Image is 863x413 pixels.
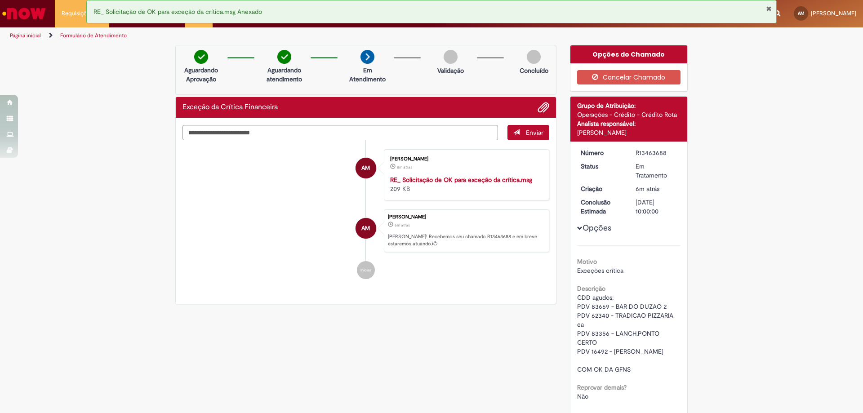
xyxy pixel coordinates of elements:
[636,185,659,193] time: 29/08/2025 17:04:21
[636,184,677,193] div: 29/08/2025 17:04:21
[360,50,374,64] img: arrow-next.png
[395,222,410,228] time: 29/08/2025 17:04:21
[636,148,677,157] div: R13463688
[798,10,805,16] span: AM
[182,103,278,111] h2: Exceção da Crítica Financeira Histórico de tíquete
[7,27,569,44] ul: Trilhas de página
[390,156,540,162] div: [PERSON_NAME]
[62,9,93,18] span: Requisições
[390,176,532,184] a: RE_ Solicitação de OK para exceção da crítica.msg
[262,66,306,84] p: Aguardando atendimento
[60,32,127,39] a: Formulário de Atendimento
[538,102,549,113] button: Adicionar anexos
[577,392,588,400] span: Não
[577,128,681,137] div: [PERSON_NAME]
[93,8,262,16] span: RE_ Solicitação de OK para exceção da crítica.msg Anexado
[361,218,370,239] span: AM
[577,110,681,119] div: Operações - Crédito - Crédito Rota
[574,148,629,157] dt: Número
[390,175,540,193] div: 209 KB
[577,119,681,128] div: Analista responsável:
[636,198,677,216] div: [DATE] 10:00:00
[388,233,544,247] p: [PERSON_NAME]! Recebemos seu chamado R13463688 e em breve estaremos atuando.
[179,66,223,84] p: Aguardando Aprovação
[397,164,412,170] time: 29/08/2025 17:02:07
[811,9,856,17] span: [PERSON_NAME]
[395,222,410,228] span: 6m atrás
[346,66,389,84] p: Em Atendimento
[577,266,623,275] span: Exceções crítica
[577,293,675,373] span: CDD agudos: PDV 83669 - BAR DO DUZAO 2 PDV 62340 - TRADICAO PIZZARIA ea PDV 83356 - LANCH.PONTO C...
[574,162,629,171] dt: Status
[574,184,629,193] dt: Criação
[1,4,47,22] img: ServiceNow
[10,32,41,39] a: Página inicial
[577,101,681,110] div: Grupo de Atribuição:
[577,258,597,266] b: Motivo
[574,198,629,216] dt: Conclusão Estimada
[437,66,464,75] p: Validação
[526,129,543,137] span: Enviar
[520,66,548,75] p: Concluído
[277,50,291,64] img: check-circle-green.png
[388,214,544,220] div: [PERSON_NAME]
[636,162,677,180] div: Em Tratamento
[527,50,541,64] img: img-circle-grey.png
[397,164,412,170] span: 8m atrás
[182,209,549,253] li: Ana Caroline Menossi
[636,185,659,193] span: 6m atrás
[507,125,549,140] button: Enviar
[182,140,549,289] ul: Histórico de tíquete
[577,284,605,293] b: Descrição
[182,125,498,140] textarea: Digite sua mensagem aqui...
[356,218,376,239] div: Ana Caroline Menossi
[577,70,681,84] button: Cancelar Chamado
[577,383,627,391] b: Reprovar demais?
[361,157,370,179] span: AM
[194,50,208,64] img: check-circle-green.png
[444,50,458,64] img: img-circle-grey.png
[356,158,376,178] div: Ana Caroline Menossi
[766,5,772,12] button: Fechar Notificação
[570,45,688,63] div: Opções do Chamado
